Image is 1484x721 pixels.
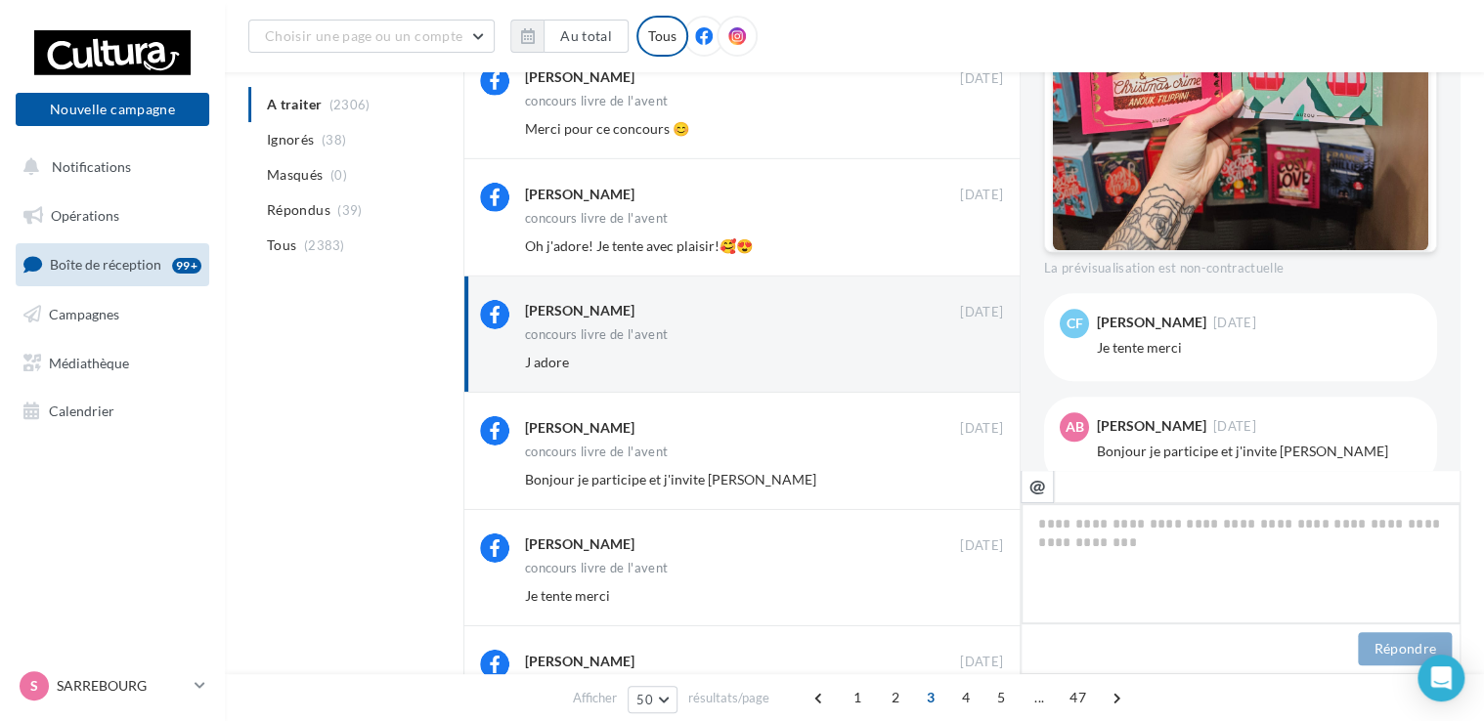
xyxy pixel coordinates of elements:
div: [PERSON_NAME] [1097,316,1206,329]
span: Choisir une page ou un compte [265,27,462,44]
span: [DATE] [1213,420,1256,433]
a: Boîte de réception99+ [12,243,213,285]
span: [DATE] [960,420,1003,438]
span: Répondus [267,200,330,220]
span: (2383) [304,237,345,253]
span: (38) [322,132,346,148]
div: [PERSON_NAME] [525,185,634,204]
div: [PERSON_NAME] [525,534,634,554]
div: [PERSON_NAME] [525,301,634,320]
div: [PERSON_NAME] [525,652,634,671]
div: [PERSON_NAME] [525,418,634,438]
span: Boîte de réception [50,256,161,273]
div: concours livre de l'avent [525,445,668,458]
span: Campagnes [49,306,119,322]
span: Masqués [267,165,323,185]
a: Calendrier [12,391,213,432]
span: [DATE] [960,187,1003,204]
div: [PERSON_NAME] [1097,419,1206,433]
div: 99+ [172,258,201,274]
span: S [30,676,38,696]
span: [DATE] [1213,317,1256,329]
span: Calendrier [49,403,114,419]
div: Je tente merci [1097,338,1421,358]
a: S SARREBOURG [16,667,209,704]
p: SARREBOURG [57,676,187,696]
button: Au total [510,20,629,53]
span: Médiathèque [49,354,129,370]
span: [DATE] [960,654,1003,671]
span: Afficher [573,689,617,707]
span: résultats/page [688,689,769,707]
a: Campagnes [12,294,213,335]
div: concours livre de l'avent [525,95,668,107]
div: Open Intercom Messenger [1418,655,1464,701]
button: Au total [544,20,629,53]
div: La prévisualisation est non-contractuelle [1044,252,1437,277]
div: Tous [636,16,688,57]
span: 5 [985,682,1017,713]
span: 1 [842,682,873,713]
span: 4 [950,682,982,713]
span: Tous [267,235,296,255]
span: Merci pour ce concours 😊 [525,120,689,137]
button: Choisir une page ou un compte [248,20,495,53]
i: @ [1029,477,1046,494]
button: 50 [628,686,677,713]
span: Je tente merci [525,587,610,604]
span: Bonjour je participe et j'invite [PERSON_NAME] [525,471,816,488]
div: concours livre de l'avent [525,212,668,225]
span: [DATE] [960,537,1003,555]
span: (0) [330,167,347,183]
span: ... [1024,682,1055,713]
span: Oh j'adore! Je tente avec plaisir!🥰😍 [525,237,753,254]
span: CF [1067,314,1083,333]
button: Nouvelle campagne [16,93,209,126]
span: 3 [915,682,946,713]
a: Médiathèque [12,343,213,384]
span: [DATE] [960,70,1003,88]
span: 50 [636,692,653,707]
div: Bonjour je participe et j'invite [PERSON_NAME] [1097,442,1421,461]
span: AB [1066,417,1084,437]
span: 47 [1062,682,1094,713]
div: concours livre de l'avent [525,562,668,574]
span: (39) [337,202,362,218]
span: Ignorés [267,130,314,149]
span: Notifications [52,158,131,175]
span: J adore [525,354,569,370]
span: 2 [880,682,911,713]
button: Répondre [1358,632,1452,665]
span: [DATE] [960,304,1003,321]
button: Notifications [12,147,205,188]
div: [PERSON_NAME] [525,67,634,87]
button: @ [1021,470,1054,503]
a: Opérations [12,195,213,236]
div: concours livre de l'avent [525,328,668,341]
span: Opérations [51,207,119,224]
